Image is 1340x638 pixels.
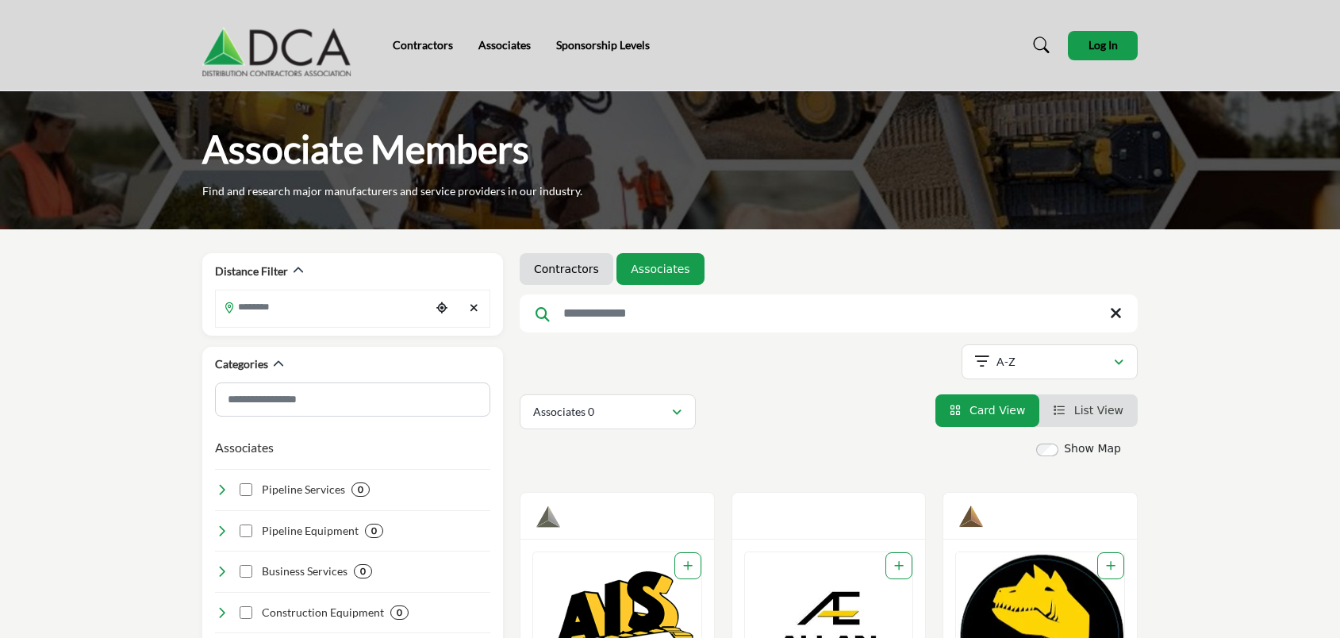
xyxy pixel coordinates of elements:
button: Associates [215,438,274,457]
h4: Pipeline Services: Services that support the installation, operation, protection, and maintenance... [262,482,345,498]
div: 0 Results For Business Services [354,564,372,578]
input: Select Construction Equipment checkbox [240,606,252,619]
button: Associates 0 [520,394,696,429]
a: Add To List [1106,559,1115,572]
h1: Associate Members [202,125,529,174]
a: Contractors [534,261,599,277]
b: 0 [360,566,366,577]
button: A-Z [962,344,1138,379]
span: List View [1074,404,1123,417]
input: Select Business Services checkbox [240,565,252,578]
div: Clear search location [462,291,486,325]
img: Bronze Sponsors Badge Icon [959,505,983,528]
h4: Construction Equipment: Machinery and tools used for building, excavating, and constructing pipel... [262,605,384,621]
div: Choose your current location [430,291,454,325]
input: Search Location [216,291,430,322]
div: 0 Results For Pipeline Equipment [365,524,383,538]
div: 0 Results For Pipeline Services [351,482,370,497]
h2: Distance Filter [215,263,288,279]
input: Select Pipeline Services checkbox [240,483,252,496]
input: Select Pipeline Equipment checkbox [240,525,252,537]
a: Contractors [393,38,453,52]
p: A-Z [996,354,1016,370]
img: Silver Sponsors Badge Icon [536,505,560,528]
span: Log In [1089,38,1118,52]
a: Add To List [683,559,693,572]
li: List View [1039,394,1138,427]
button: Log In [1068,31,1138,60]
b: 0 [397,607,402,618]
div: 0 Results For Construction Equipment [390,605,409,620]
img: Site Logo [202,13,359,77]
a: Associates [478,38,531,52]
h4: Pipeline Equipment: Equipment specifically designed for use in the construction, operation, and m... [262,523,359,539]
a: Sponsorship Levels [556,38,650,52]
h2: Categories [215,356,268,372]
a: Search [1018,33,1060,58]
span: Card View [969,404,1025,417]
a: View Card [950,404,1026,417]
p: Find and research major manufacturers and service providers in our industry. [202,183,582,199]
a: Add To List [894,559,904,572]
p: Associates 0 [533,404,594,420]
h4: Business Services: Professional services that support the operations and management of pipeline i... [262,563,347,579]
label: Show Map [1064,440,1121,457]
li: Card View [935,394,1040,427]
a: Associates [631,261,689,277]
b: 0 [358,484,363,495]
input: Search Category [215,382,490,417]
b: 0 [371,525,377,536]
input: Search Keyword [520,294,1138,332]
a: View List [1054,404,1123,417]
